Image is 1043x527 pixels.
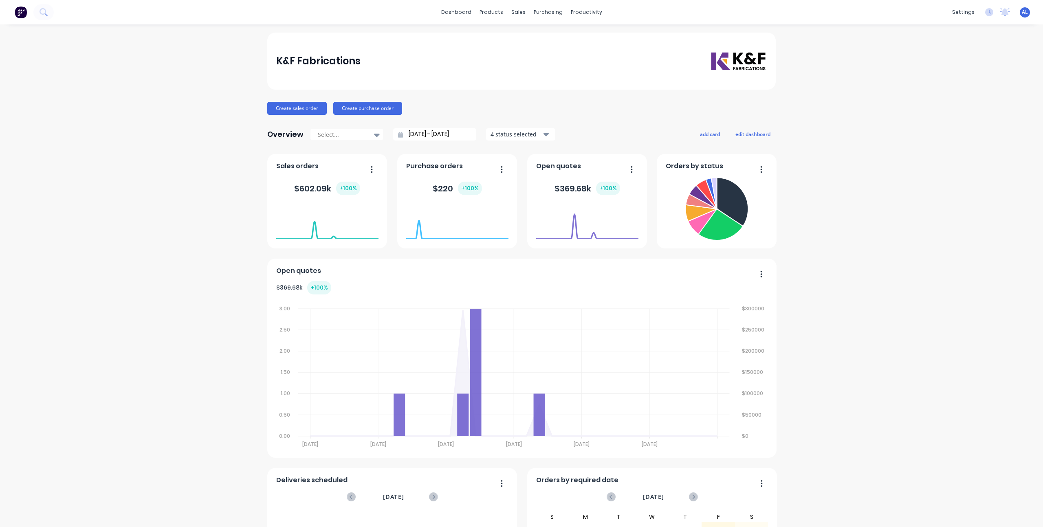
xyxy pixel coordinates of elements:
tspan: 0.00 [279,433,290,439]
a: dashboard [437,6,475,18]
span: [DATE] [643,492,664,501]
tspan: [DATE] [574,441,590,448]
tspan: 2.50 [279,326,290,333]
div: K&F Fabrications [276,53,361,69]
span: Sales orders [276,161,319,171]
tspan: 1.00 [280,390,290,397]
div: $ 369.68k [555,182,620,195]
span: Purchase orders [406,161,463,171]
span: Open quotes [536,161,581,171]
div: 4 status selected [491,130,542,138]
tspan: 1.50 [280,369,290,375]
tspan: 3.00 [279,305,290,312]
div: $ 369.68k [276,281,331,294]
div: productivity [567,6,606,18]
button: Create purchase order [333,102,402,115]
button: add card [695,129,725,139]
div: T [602,512,636,522]
span: Open quotes [276,266,321,276]
span: Orders by status [666,161,723,171]
tspan: [DATE] [506,441,522,448]
tspan: [DATE] [302,441,318,448]
div: settings [948,6,979,18]
span: AL [1022,9,1028,16]
tspan: $200000 [743,347,765,354]
span: Deliveries scheduled [276,475,348,485]
div: + 100 % [336,182,360,195]
div: + 100 % [307,281,331,294]
div: $ 220 [433,182,482,195]
div: purchasing [530,6,567,18]
div: sales [507,6,530,18]
div: Overview [267,126,304,143]
span: Orders by required date [536,475,618,485]
div: products [475,6,507,18]
tspan: $0 [743,433,749,439]
div: T [669,512,702,522]
button: edit dashboard [730,129,776,139]
img: K&F Fabrications [710,51,767,71]
span: [DATE] [383,492,404,501]
tspan: [DATE] [438,441,454,448]
tspan: 0.50 [279,411,290,418]
button: 4 status selected [486,128,555,141]
div: W [635,512,669,522]
div: + 100 % [458,182,482,195]
tspan: $250000 [743,326,765,333]
tspan: 2.00 [279,347,290,354]
tspan: [DATE] [642,441,658,448]
div: $ 602.09k [294,182,360,195]
div: S [735,512,768,522]
tspan: $50000 [743,411,762,418]
div: F [702,512,735,522]
tspan: [DATE] [370,441,386,448]
div: + 100 % [596,182,620,195]
div: S [536,512,569,522]
tspan: $100000 [743,390,764,397]
tspan: $150000 [743,369,764,375]
img: Factory [15,6,27,18]
button: Create sales order [267,102,327,115]
div: M [569,512,602,522]
tspan: $300000 [743,305,765,312]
